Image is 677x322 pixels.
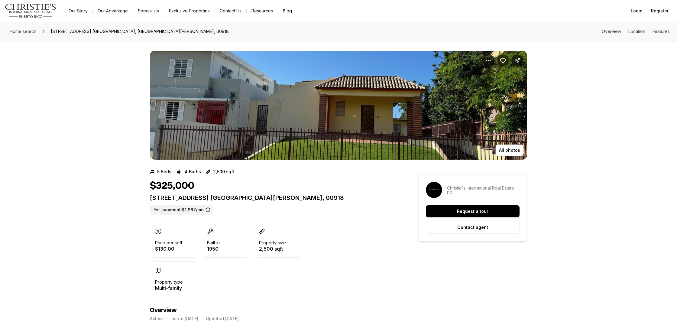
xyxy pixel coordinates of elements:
[499,148,520,153] p: All photos
[5,4,57,18] img: logo
[602,29,670,34] nav: Page section menu
[64,7,92,15] a: Our Story
[457,209,488,214] p: Request a tour
[170,316,198,321] p: Listed [DATE]
[511,54,523,67] button: Share Property: 239 AV. LAS MARIAS
[426,205,520,217] button: Request a tour
[157,169,171,174] p: 5 Beds
[631,8,643,13] span: Login
[150,194,397,201] p: [STREET_ADDRESS] [GEOGRAPHIC_DATA][PERSON_NAME], 00918
[497,54,509,67] button: Save Property: 239 AV. LAS MARIAS
[155,246,182,251] p: $130.00
[651,8,669,13] span: Register
[206,316,239,321] p: Updated [DATE]
[150,316,163,321] p: Active
[653,29,670,34] a: Skip to: Features
[259,246,286,251] p: 2,500 sqft
[496,145,523,156] button: All photos
[155,280,183,285] p: Property type
[185,169,201,174] p: 4 Baths
[93,7,133,15] a: Our Advantage
[207,246,220,251] p: 1950
[628,29,645,34] a: Skip to: Location
[150,51,527,160] button: View image gallery
[150,180,194,192] h1: $325,000
[164,7,215,15] a: Exclusive Properties
[48,27,231,36] span: [STREET_ADDRESS] [GEOGRAPHIC_DATA], [GEOGRAPHIC_DATA][PERSON_NAME], 00918
[150,51,527,160] div: Listing Photos
[447,186,520,195] p: Christie's International Real Estate PR
[627,5,646,17] button: Login
[133,7,164,15] a: Specialists
[150,205,213,215] label: Est. payment: $1,987/mo
[247,7,278,15] a: Resources
[215,7,246,15] button: Contact Us
[602,29,621,34] a: Skip to: Overview
[10,29,36,34] span: Home search
[278,7,297,15] a: Blog
[426,221,520,234] button: Contact agent
[7,27,39,36] a: Home search
[213,169,234,174] p: 2,500 sqft
[647,5,672,17] button: Register
[457,225,488,230] p: Contact agent
[259,240,286,245] p: Property size
[482,54,494,67] button: Property options
[207,240,220,245] p: Built in
[155,240,182,245] p: Price per sqft
[150,307,397,314] h4: Overview
[155,286,183,291] p: Multi-family
[150,51,527,160] li: 1 of 1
